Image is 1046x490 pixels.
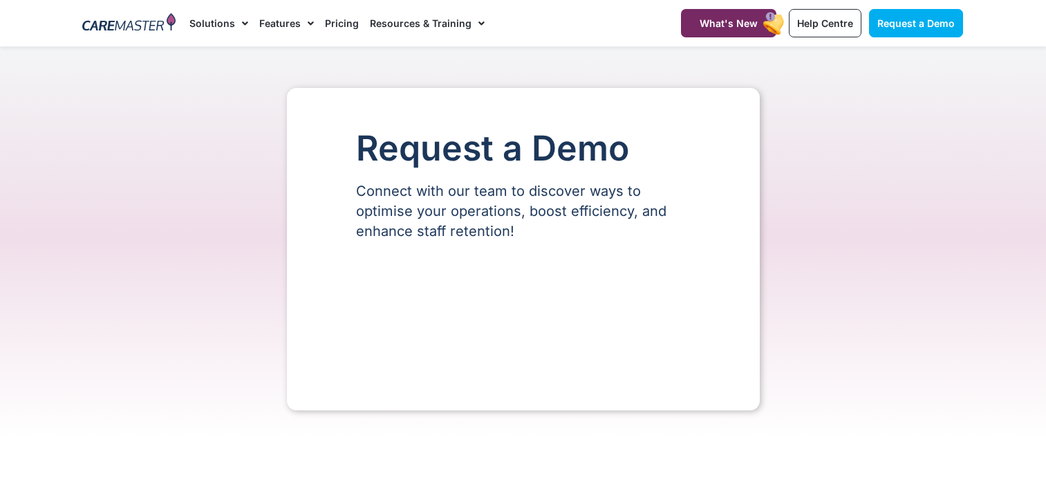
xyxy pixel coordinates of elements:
[356,129,691,167] h1: Request a Demo
[82,13,176,34] img: CareMaster Logo
[700,17,758,29] span: What's New
[797,17,853,29] span: Help Centre
[356,181,691,242] p: Connect with our team to discover ways to optimise your operations, boost efficiency, and enhance...
[681,9,776,37] a: What's New
[869,9,963,37] a: Request a Demo
[877,17,955,29] span: Request a Demo
[356,265,691,369] iframe: Form 0
[789,9,861,37] a: Help Centre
